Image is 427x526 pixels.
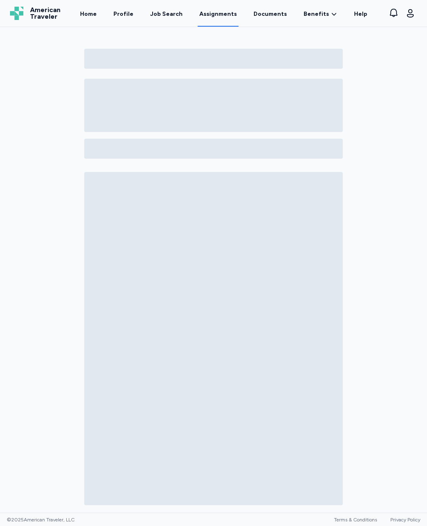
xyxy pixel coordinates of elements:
[198,1,239,27] a: Assignments
[10,7,23,20] img: Logo
[30,7,60,20] span: American Traveler
[334,517,377,523] a: Terms & Conditions
[390,517,420,523] a: Privacy Policy
[304,10,337,18] a: Benefits
[304,10,329,18] span: Benefits
[7,516,75,523] span: © 2025 American Traveler, LLC
[150,10,183,18] div: Job Search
